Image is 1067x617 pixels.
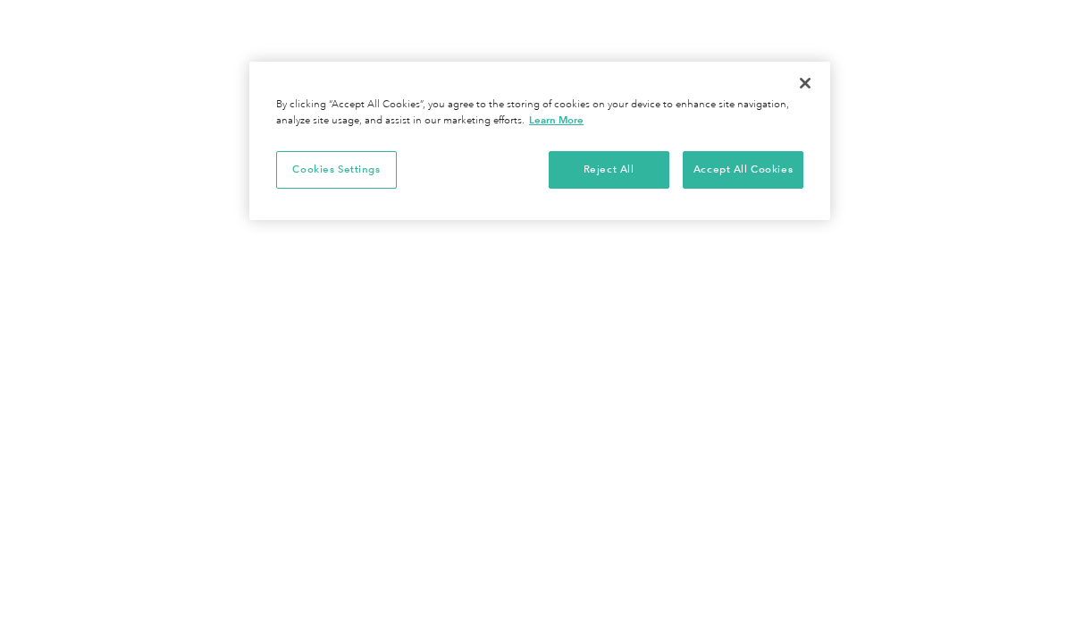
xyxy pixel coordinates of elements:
button: Cookies Settings [276,151,397,189]
div: Privacy [249,62,830,220]
button: Accept All Cookies [683,151,803,189]
a: More information about your privacy, opens in a new tab [529,114,584,126]
button: Close [786,63,825,103]
div: By clicking “Accept All Cookies”, you agree to the storing of cookies on your device to enhance s... [276,97,803,129]
div: Cookie banner [249,62,830,220]
button: Reject All [549,151,669,189]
